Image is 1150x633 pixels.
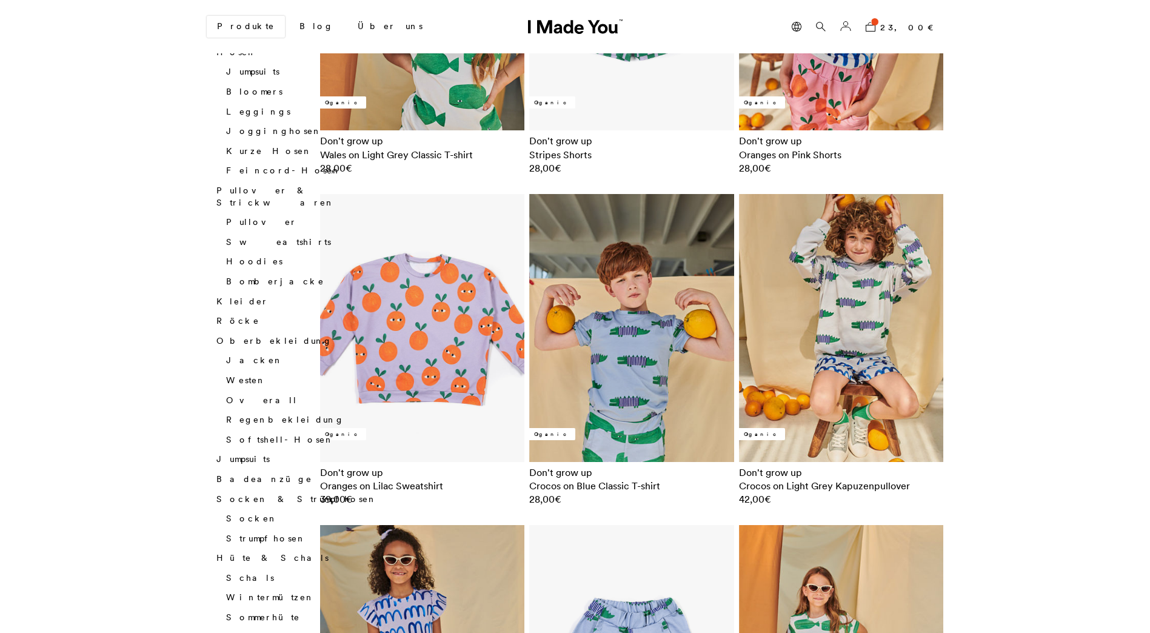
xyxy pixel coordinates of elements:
img: Crocos on Blue Classic T-shirt [529,194,734,462]
a: Pullover [226,217,297,228]
a: Oranges on Lilac Sweatshirt Organic [320,194,525,462]
img: Crocos on Light Grey Kapuzenpullover [739,194,944,462]
span: 1 [871,18,878,25]
a: Don't grow up Crocos on Blue Classic T-shirt 28,00€ [529,466,734,506]
a: Badeanzüge [216,474,312,484]
a: Kurze Hosen [226,146,312,156]
bdi: 28,00 [739,162,771,174]
a: Softshell-Hosen [226,434,334,445]
h2: Stripes Shorts [529,148,734,161]
a: Hoodies [226,256,282,267]
a: 1 23,00€ [861,15,944,38]
h2: Wales on Light Grey Classic T-shirt [320,148,525,161]
span: € [764,162,771,174]
a: Socken [226,513,278,524]
a: Don't grow up Stripes Shorts 28,00€ [529,134,734,175]
a: Produkte [207,16,285,38]
h2: Oranges on Pink Shorts [739,148,944,161]
a: Bloomers [226,86,282,97]
li: Organic [529,428,575,440]
a: Über uns [348,16,432,37]
a: Socken & Strumpfhosen [216,494,377,504]
a: Don't grow up Wales on Light Grey Classic T-shirt 28,00€ [320,134,525,175]
bdi: 28,00 [529,162,561,174]
h2: Oranges on Lilac Sweatshirt [320,479,525,492]
li: Organic [529,96,575,109]
a: Overall [226,395,298,406]
a: Bomberjacke [226,276,324,287]
a: Hüte & Schals [216,553,329,564]
bdi: 23,00 [880,22,944,33]
a: Wintermützen [226,592,315,603]
a: Feincord-Hosen [226,166,341,176]
a: Crocos on Light Grey Kapuzenpullover Organic [739,194,944,462]
div: Don't grow up [529,466,734,479]
a: Blog [290,16,343,37]
a: Oberbekleidung [216,335,332,346]
a: Don't grow up Oranges on Lilac Sweatshirt 39,00€ [320,466,525,506]
a: Crocos on Blue Classic T-shirt Organic [529,194,734,462]
h2: Crocos on Blue Classic T-shirt [529,479,734,492]
bdi: 28,00 [529,493,561,505]
div: Don't grow up [739,466,944,479]
a: Strumpfhosen [226,533,306,544]
a: Jumpsuits [216,454,270,465]
bdi: 42,00 [739,493,771,505]
a: Westen [226,375,266,386]
a: Don't grow up Oranges on Pink Shorts 28,00€ [739,134,944,175]
div: Don't grow up [739,134,944,147]
span: € [764,493,771,505]
span: € [555,162,561,174]
a: Jacken [226,355,283,366]
li: Organic [739,428,785,440]
img: Oranges on Lilac Sweatshirt [320,194,525,462]
a: Sommerhüte [226,612,300,623]
span: € [928,22,944,33]
a: Regenbekleidung [226,415,344,426]
div: Don't grow up [320,134,525,147]
a: Sweatshirts [226,236,331,247]
li: Organic [739,96,785,109]
div: Don't grow up [320,466,525,479]
a: Leggings [226,106,290,117]
h2: Crocos on Light Grey Kapuzenpullover [739,479,944,492]
a: Kleider [216,296,269,307]
div: Don't grow up [529,134,734,147]
a: Röcke [216,316,259,327]
a: Don't grow up Crocos on Light Grey Kapuzenpullover 42,00€ [739,466,944,506]
span: € [555,493,561,505]
a: Jogginghosen [226,126,322,137]
a: Schals [226,572,274,583]
a: Pullover & Strickwaren [216,185,335,208]
a: Jumpsuits [226,67,279,78]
